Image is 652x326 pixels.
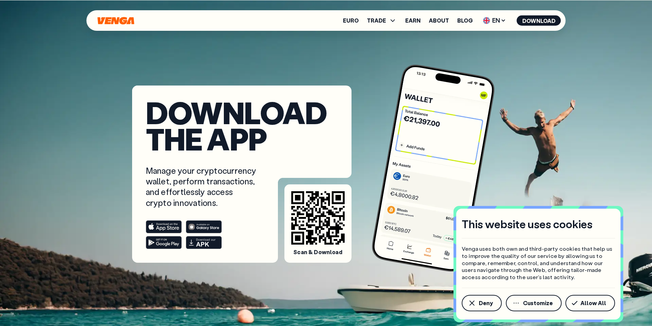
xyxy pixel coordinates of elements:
[481,15,509,26] span: EN
[370,62,497,274] img: phone
[293,249,342,256] span: Scan & Download
[367,16,397,25] span: TRADE
[343,18,359,23] a: Euro
[506,295,562,311] button: Customize
[580,300,606,306] span: Allow All
[479,300,493,306] span: Deny
[429,18,449,23] a: About
[517,15,561,26] button: Download
[405,18,421,23] a: Earn
[97,17,135,25] svg: Home
[146,99,338,152] h1: Download the app
[462,295,502,311] button: Deny
[462,217,592,231] h4: This website uses cookies
[565,295,615,311] button: Allow All
[457,18,473,23] a: Blog
[483,17,490,24] img: flag-uk
[146,165,258,208] p: Manage your cryptocurrency wallet, perform transactions, and effortlessly access crypto innovations.
[367,18,386,23] span: TRADE
[523,300,553,306] span: Customize
[462,245,615,281] p: Venga uses both own and third-party cookies that help us to improve the quality of our service by...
